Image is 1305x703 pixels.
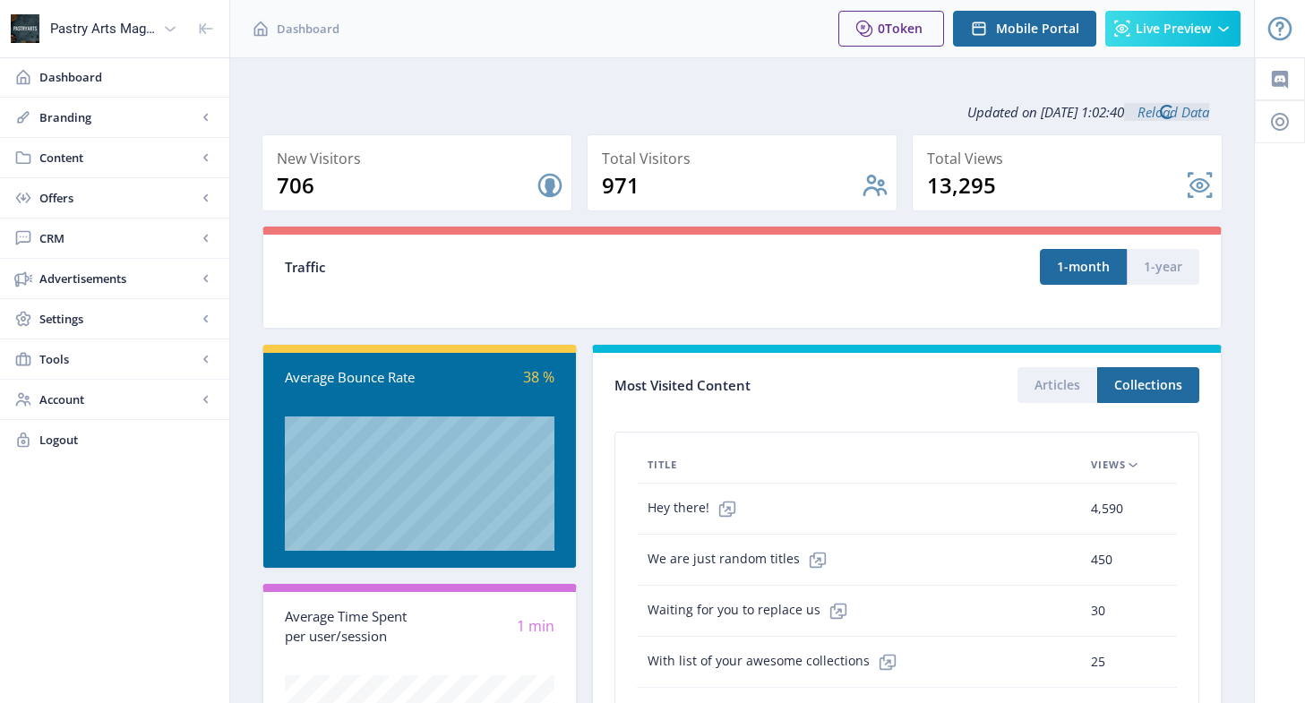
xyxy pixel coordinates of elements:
span: Logout [39,431,215,449]
div: Pastry Arts Magazine [50,9,156,48]
span: Branding [39,108,197,126]
button: Articles [1017,367,1097,403]
div: Total Visitors [602,146,889,171]
span: Mobile Portal [996,21,1079,36]
div: 971 [602,171,861,200]
span: With list of your awesome collections [648,644,906,680]
button: 1-year [1127,249,1199,285]
span: Dashboard [277,20,339,38]
span: Advertisements [39,270,197,287]
div: Most Visited Content [614,372,907,399]
div: Total Views [927,146,1215,171]
span: 25 [1091,651,1105,673]
span: Dashboard [39,68,215,86]
span: Hey there! [648,491,745,527]
span: CRM [39,229,197,247]
button: Collections [1097,367,1199,403]
span: We are just random titles [648,542,836,578]
span: Title [648,454,677,476]
span: 30 [1091,600,1105,622]
div: Traffic [285,257,743,278]
span: Offers [39,189,197,207]
span: Account [39,390,197,408]
div: 13,295 [927,171,1186,200]
span: Tools [39,350,197,368]
span: Waiting for you to replace us [648,593,856,629]
img: properties.app_icon.png [11,14,39,43]
button: Live Preview [1105,11,1241,47]
span: Content [39,149,197,167]
div: 706 [277,171,536,200]
div: Average Time Spent per user/session [285,606,419,647]
span: Token [885,20,923,37]
div: Updated on [DATE] 1:02:40 [262,90,1223,134]
span: Live Preview [1136,21,1211,36]
span: Views [1091,454,1126,476]
span: Settings [39,310,197,328]
button: 0Token [838,11,944,47]
span: 4,590 [1091,498,1123,519]
button: Mobile Portal [953,11,1096,47]
span: 38 % [523,367,554,387]
div: 1 min [419,616,554,637]
button: 1-month [1040,249,1127,285]
a: Reload Data [1124,103,1209,121]
div: Average Bounce Rate [285,367,419,388]
div: New Visitors [277,146,564,171]
span: 450 [1091,549,1112,570]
